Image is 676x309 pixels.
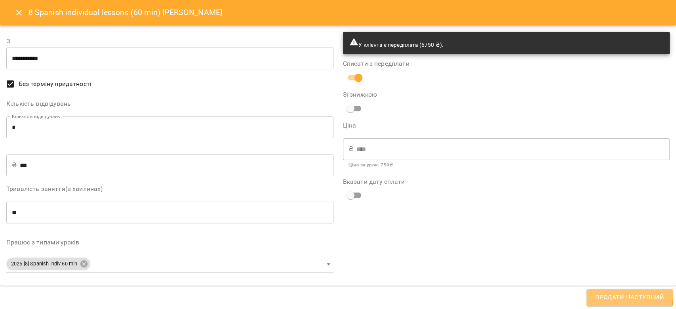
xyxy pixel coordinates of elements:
[6,257,90,270] div: 2025 [8] Spanish Indiv 60 min
[349,42,444,48] span: У клієнта є передплата (6750 ₴).
[6,255,333,273] div: 2025 [8] Spanish Indiv 60 min
[6,38,333,44] label: З
[595,292,664,303] span: Продати наступний
[10,3,29,22] button: Close
[6,101,333,107] label: Кількість відвідувань
[19,79,91,89] span: Без терміну придатності
[348,144,353,154] p: ₴
[343,122,670,129] label: Ціна
[343,92,452,98] label: Зі знижкою
[348,162,393,168] b: Ціна за урок : 750 ₴
[12,160,17,170] p: ₴
[587,289,673,306] button: Продати наступний
[6,260,82,268] span: 2025 [8] Spanish Indiv 60 min
[343,179,670,185] label: Вказати дату сплати
[6,186,333,192] label: Тривалість заняття(в хвилинах)
[6,239,333,246] label: Працює з типами уроків
[29,6,223,19] h6: 8 Spanish individual lessons (60 min) [PERSON_NAME]
[343,61,670,67] label: Списати з передплати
